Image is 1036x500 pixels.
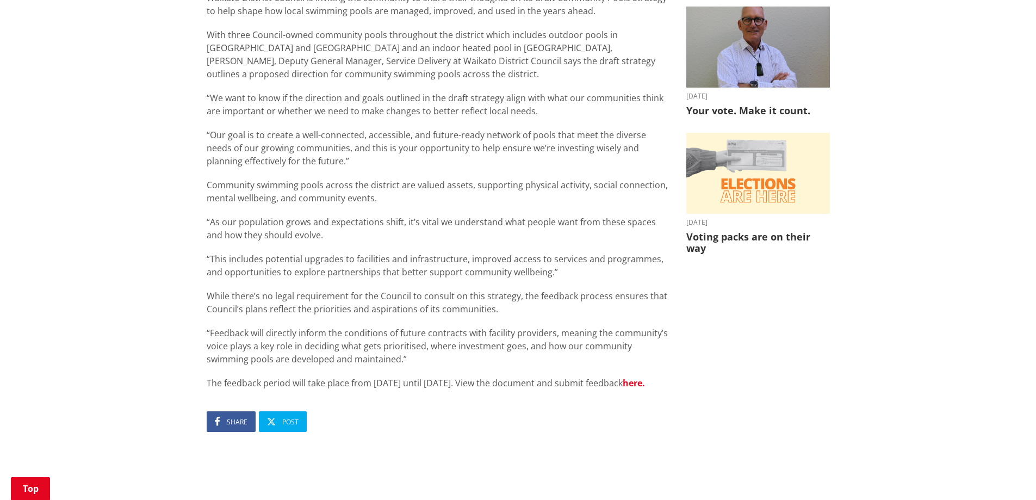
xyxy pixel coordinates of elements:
p: “We want to know if the direction and goals outlined in the draft strategy align with what our co... [207,91,670,118]
a: [DATE] Your vote. Make it count. [686,7,830,116]
time: [DATE] [686,219,830,226]
img: Craig Hobbs [686,7,830,88]
p: Community swimming pools across the district are valued assets, supporting physical activity, soc... [207,178,670,205]
p: The feedback period will take place from [DATE] until [DATE]. View the document and submit feedback [207,376,670,390]
a: Top [11,477,50,500]
a: [DATE] Voting packs are on their way [686,133,830,255]
a: Share [207,411,256,432]
a: here. [623,377,645,389]
p: “As our population grows and expectations shift, it’s vital we understand what people want from t... [207,215,670,242]
p: “Our goal is to create a well-connected, accessible, and future-ready network of pools that meet ... [207,128,670,168]
p: With three Council-owned community pools throughout the district which includes outdoor pools in ... [207,28,670,81]
img: Elections are here [686,133,830,214]
a: Post [259,411,307,432]
p: “Feedback will directly inform the conditions of future contracts with facility providers, meanin... [207,326,670,366]
iframe: Messenger Launcher [986,454,1025,493]
p: While there’s no legal requirement for the Council to consult on this strategy, the feedback proc... [207,289,670,316]
p: “This includes potential upgrades to facilities and infrastructure, improved access to services a... [207,252,670,279]
h3: Voting packs are on their way [686,231,830,255]
span: Share [227,417,247,427]
h3: Your vote. Make it count. [686,105,830,117]
span: Post [282,417,299,427]
time: [DATE] [686,93,830,100]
